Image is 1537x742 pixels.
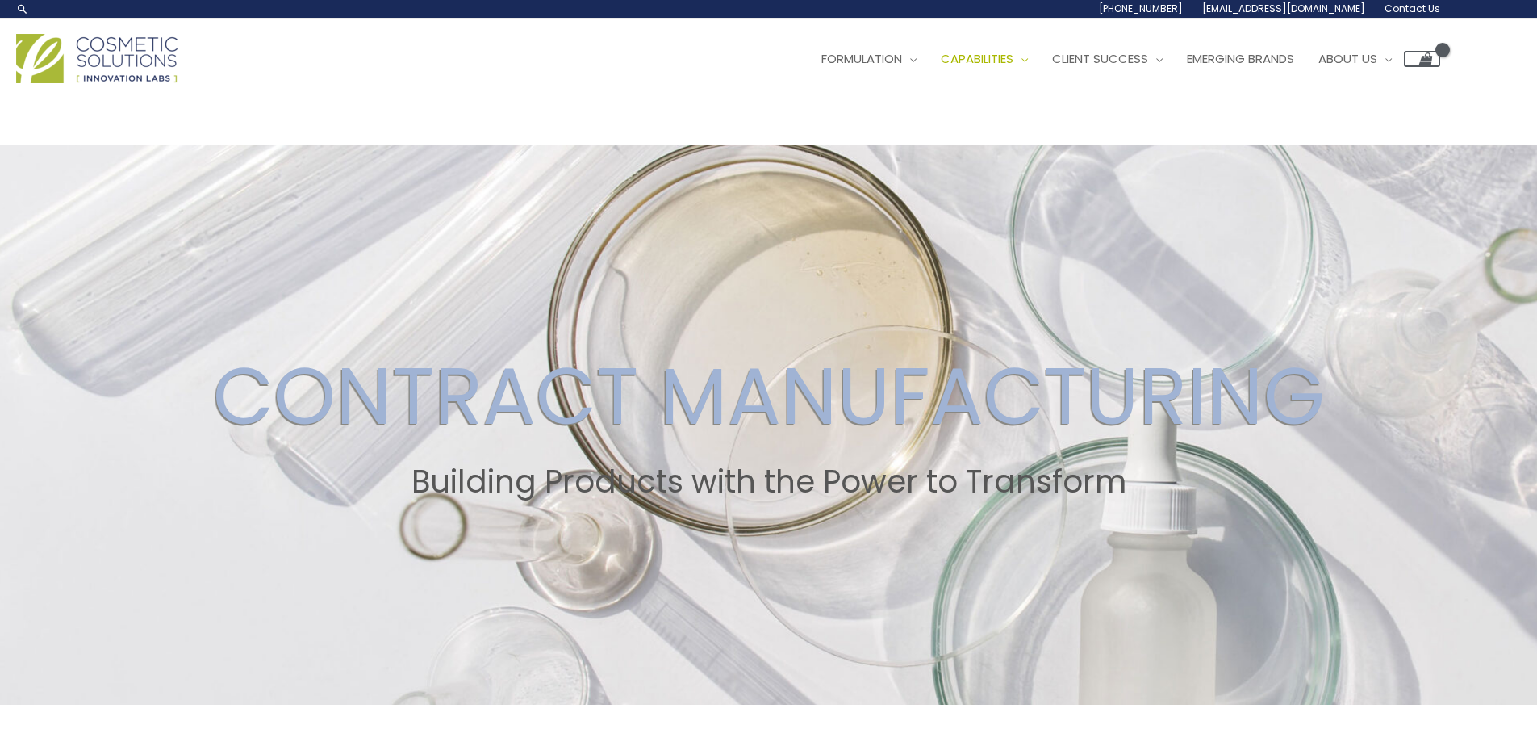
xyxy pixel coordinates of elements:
[1306,35,1404,83] a: About Us
[941,50,1013,67] span: Capabilities
[1040,35,1175,83] a: Client Success
[15,463,1522,501] h2: Building Products with the Power to Transform
[1187,50,1294,67] span: Emerging Brands
[1385,2,1440,15] span: Contact Us
[809,35,929,83] a: Formulation
[1318,50,1377,67] span: About Us
[1404,51,1440,67] a: View Shopping Cart, empty
[1099,2,1183,15] span: [PHONE_NUMBER]
[1052,50,1148,67] span: Client Success
[1175,35,1306,83] a: Emerging Brands
[16,2,29,15] a: Search icon link
[1202,2,1365,15] span: [EMAIL_ADDRESS][DOMAIN_NAME]
[797,35,1440,83] nav: Site Navigation
[929,35,1040,83] a: Capabilities
[821,50,902,67] span: Formulation
[16,34,178,83] img: Cosmetic Solutions Logo
[15,349,1522,444] h2: CONTRACT MANUFACTURING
